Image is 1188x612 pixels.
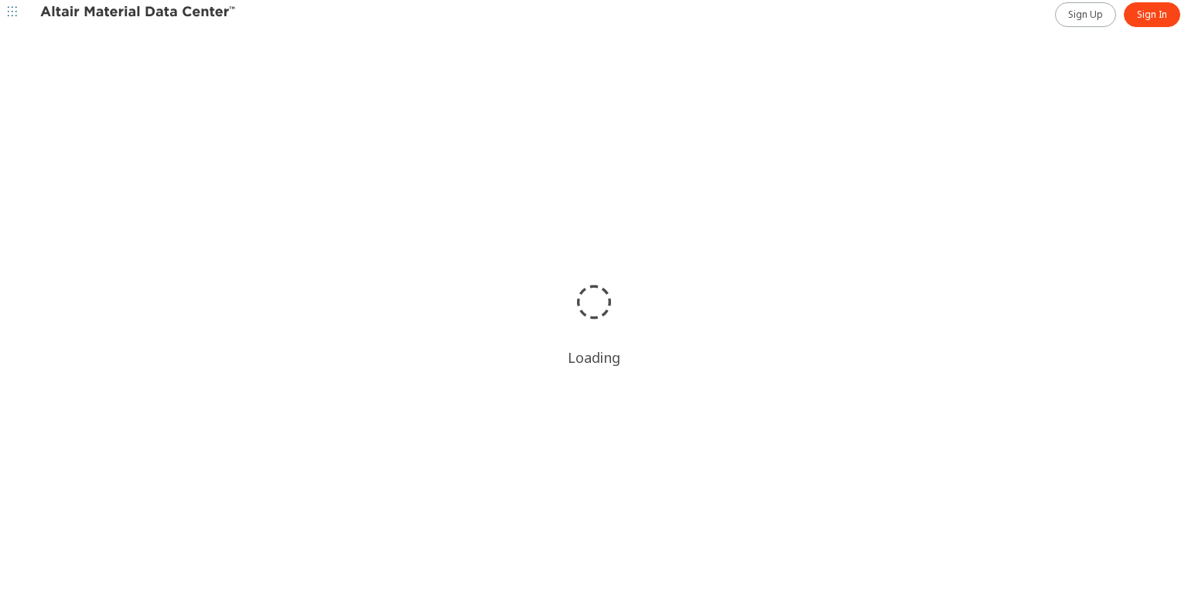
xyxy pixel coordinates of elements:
[40,5,237,20] img: Altair Material Data Center
[1068,9,1103,21] span: Sign Up
[1137,9,1167,21] span: Sign In
[568,348,620,367] div: Loading
[1055,2,1116,27] a: Sign Up
[1124,2,1180,27] a: Sign In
